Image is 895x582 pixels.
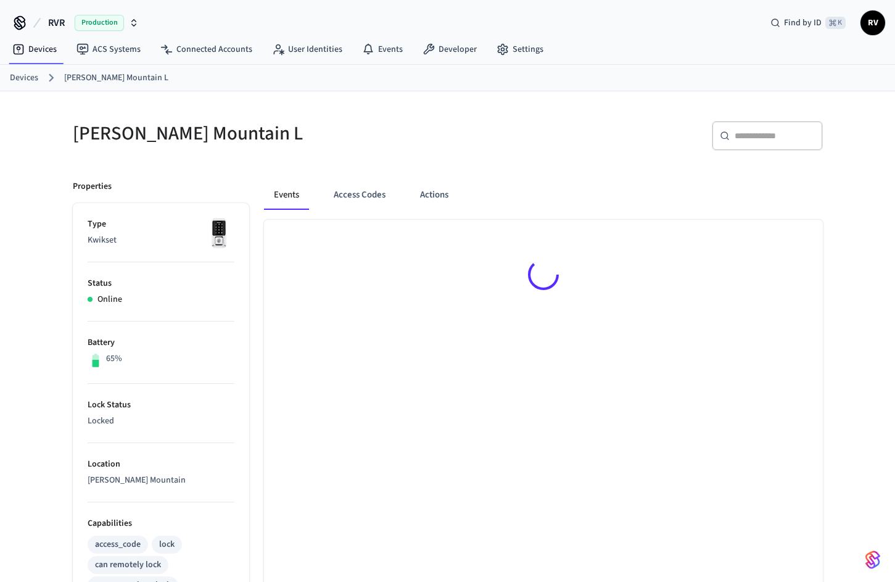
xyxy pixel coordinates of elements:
[2,38,67,60] a: Devices
[410,180,458,210] button: Actions
[95,559,161,572] div: can remotely lock
[95,538,141,551] div: access_code
[151,38,262,60] a: Connected Accounts
[88,458,234,471] p: Location
[324,180,395,210] button: Access Codes
[487,38,553,60] a: Settings
[88,415,234,428] p: Locked
[264,180,309,210] button: Events
[48,15,65,30] span: RVR
[88,336,234,349] p: Battery
[88,474,234,487] p: [PERSON_NAME] Mountain
[10,72,38,85] a: Devices
[88,399,234,412] p: Lock Status
[784,17,822,29] span: Find by ID
[761,12,856,34] div: Find by ID⌘ K
[204,218,234,249] img: Kwikset Halo Touchscreen Wifi Enabled Smart Lock, Polished Chrome, Front
[106,352,122,365] p: 65%
[860,10,885,35] button: RV
[865,550,880,570] img: SeamLogoGradient.69752ec5.svg
[352,38,413,60] a: Events
[88,234,234,247] p: Kwikset
[75,15,124,31] span: Production
[73,121,440,146] h5: [PERSON_NAME] Mountain L
[862,12,884,34] span: RV
[64,72,168,85] a: [PERSON_NAME] Mountain L
[413,38,487,60] a: Developer
[67,38,151,60] a: ACS Systems
[825,17,846,29] span: ⌘ K
[264,180,823,210] div: ant example
[159,538,175,551] div: lock
[73,180,112,193] p: Properties
[88,218,234,231] p: Type
[262,38,352,60] a: User Identities
[88,517,234,530] p: Capabilities
[97,293,122,306] p: Online
[88,277,234,290] p: Status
